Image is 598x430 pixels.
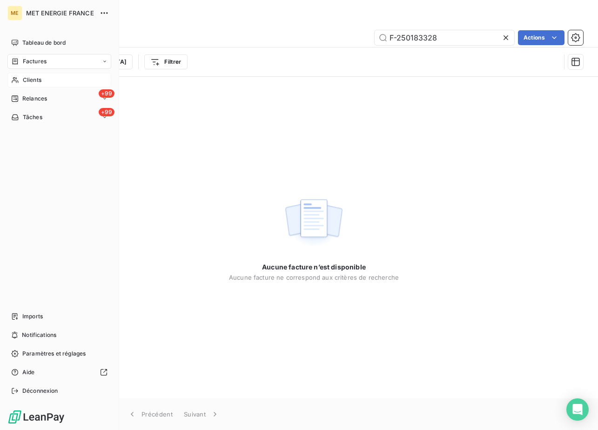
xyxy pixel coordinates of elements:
[122,404,178,424] button: Précédent
[566,398,589,421] div: Open Intercom Messenger
[22,331,56,339] span: Notifications
[7,410,65,424] img: Logo LeanPay
[26,9,94,17] span: MET ENERGIE FRANCE
[22,39,66,47] span: Tableau de bord
[144,54,187,69] button: Filtrer
[23,113,42,121] span: Tâches
[99,89,114,98] span: +99
[518,30,564,45] button: Actions
[22,312,43,321] span: Imports
[99,108,114,116] span: +99
[22,368,35,376] span: Aide
[178,404,225,424] button: Suivant
[262,262,366,272] span: Aucune facture n’est disponible
[22,349,86,358] span: Paramètres et réglages
[229,274,399,281] span: Aucune facture ne correspond aux critères de recherche
[22,387,58,395] span: Déconnexion
[375,30,514,45] input: Rechercher
[22,94,47,103] span: Relances
[23,76,41,84] span: Clients
[7,6,22,20] div: ME
[23,57,47,66] span: Factures
[284,194,343,252] img: empty state
[7,365,111,380] a: Aide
